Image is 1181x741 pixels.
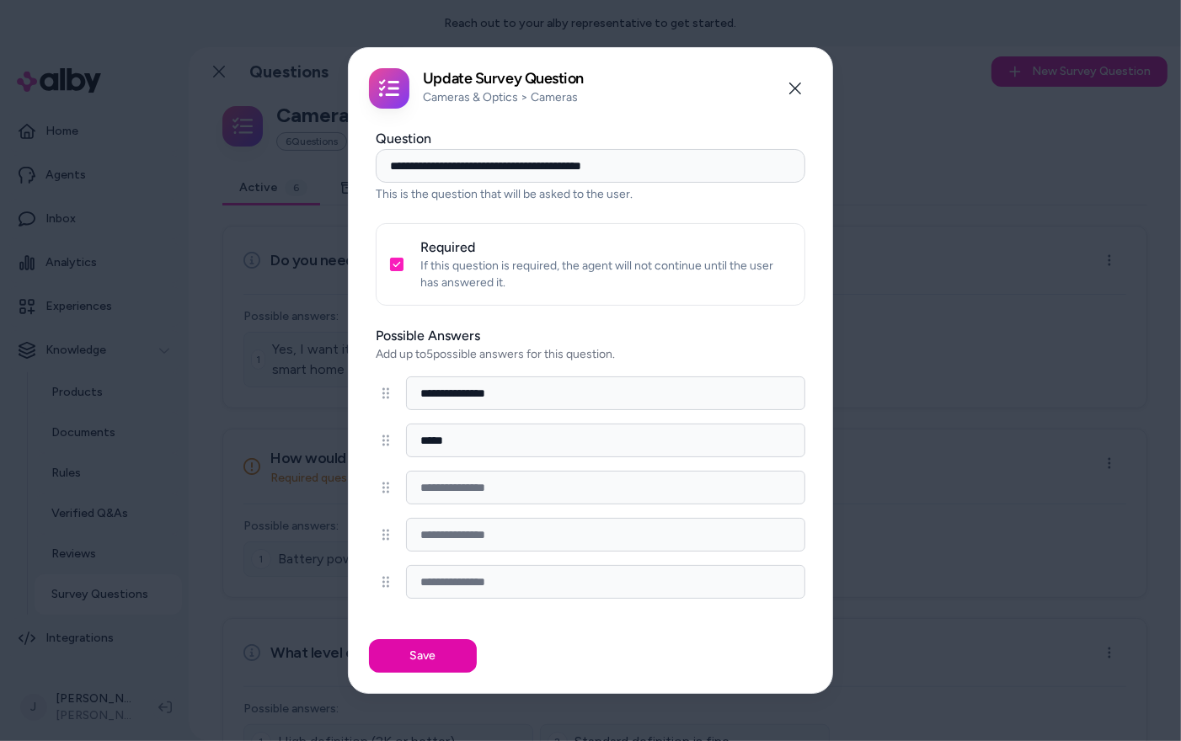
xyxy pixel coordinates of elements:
[376,186,805,203] p: This is the question that will be asked to the user.
[423,89,584,106] p: Cameras & Optics > Cameras
[420,258,791,291] p: If this question is required, the agent will not continue until the user has answered it.
[376,326,805,346] label: Possible Answers
[376,346,805,363] p: Add up to 5 possible answers for this question.
[420,239,475,255] label: Required
[423,71,584,86] h2: Update Survey Question
[376,131,431,147] label: Question
[369,639,477,673] button: Save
